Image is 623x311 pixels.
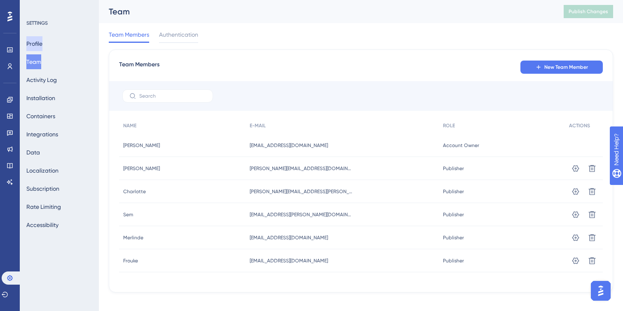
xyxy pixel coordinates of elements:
[19,2,52,12] span: Need Help?
[250,211,353,218] span: [EMAIL_ADDRESS][PERSON_NAME][DOMAIN_NAME]
[26,72,57,87] button: Activity Log
[443,165,464,172] span: Publisher
[123,188,146,195] span: Charlotte
[520,61,603,74] button: New Team Member
[443,188,464,195] span: Publisher
[443,234,464,241] span: Publisher
[443,257,464,264] span: Publisher
[544,64,588,70] span: New Team Member
[569,8,608,15] span: Publish Changes
[250,165,353,172] span: [PERSON_NAME][EMAIL_ADDRESS][DOMAIN_NAME]
[109,6,543,17] div: Team
[564,5,613,18] button: Publish Changes
[443,142,479,149] span: Account Owner
[588,278,613,303] iframe: UserGuiding AI Assistant Launcher
[250,142,328,149] span: [EMAIL_ADDRESS][DOMAIN_NAME]
[123,122,136,129] span: NAME
[26,109,55,124] button: Containers
[123,211,133,218] span: Sem
[26,54,41,69] button: Team
[443,122,455,129] span: ROLE
[139,93,206,99] input: Search
[123,234,143,241] span: Merlinde
[26,145,40,160] button: Data
[250,122,266,129] span: E-MAIL
[26,217,59,232] button: Accessibility
[159,30,198,40] span: Authentication
[109,30,149,40] span: Team Members
[26,36,42,51] button: Profile
[26,181,59,196] button: Subscription
[26,20,93,26] div: SETTINGS
[250,188,353,195] span: [PERSON_NAME][EMAIL_ADDRESS][PERSON_NAME][DOMAIN_NAME]
[26,127,58,142] button: Integrations
[123,257,138,264] span: Frouke
[123,165,160,172] span: [PERSON_NAME]
[26,199,61,214] button: Rate Limiting
[250,234,328,241] span: [EMAIL_ADDRESS][DOMAIN_NAME]
[123,142,160,149] span: [PERSON_NAME]
[26,163,59,178] button: Localization
[569,122,590,129] span: ACTIONS
[119,60,159,75] span: Team Members
[250,257,328,264] span: [EMAIL_ADDRESS][DOMAIN_NAME]
[443,211,464,218] span: Publisher
[26,91,55,105] button: Installation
